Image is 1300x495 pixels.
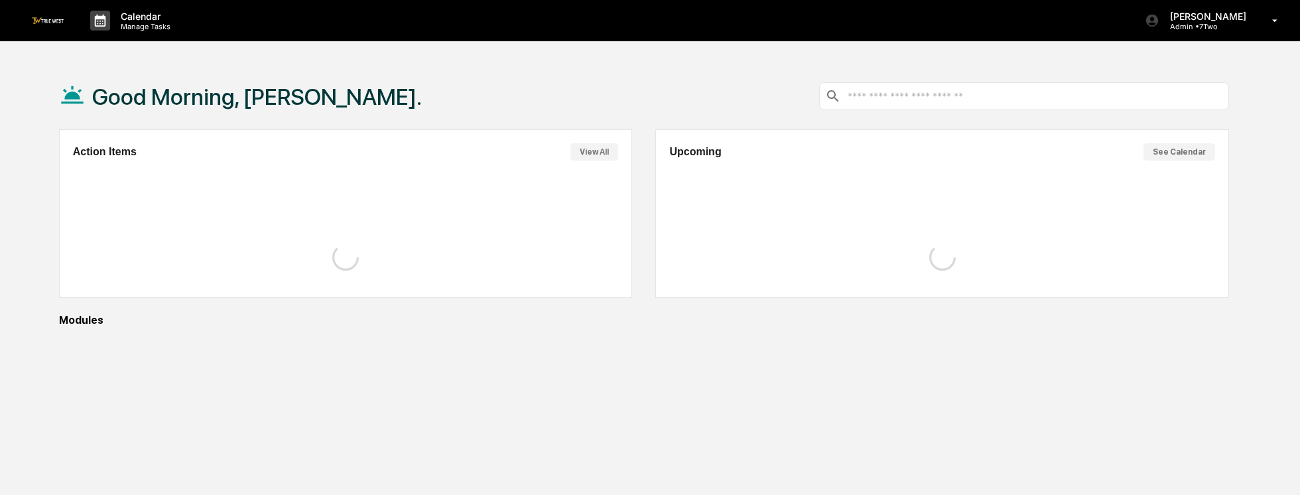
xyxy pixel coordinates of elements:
button: See Calendar [1143,143,1215,161]
h1: Good Morning, [PERSON_NAME]. [92,84,422,110]
button: View All [570,143,618,161]
p: Calendar [110,11,177,22]
h2: Action Items [73,146,137,158]
div: Modules [59,314,1229,326]
p: Manage Tasks [110,22,177,31]
p: [PERSON_NAME] [1159,11,1253,22]
h2: Upcoming [669,146,721,158]
img: logo [32,17,64,23]
p: Admin • 7Two [1159,22,1253,31]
